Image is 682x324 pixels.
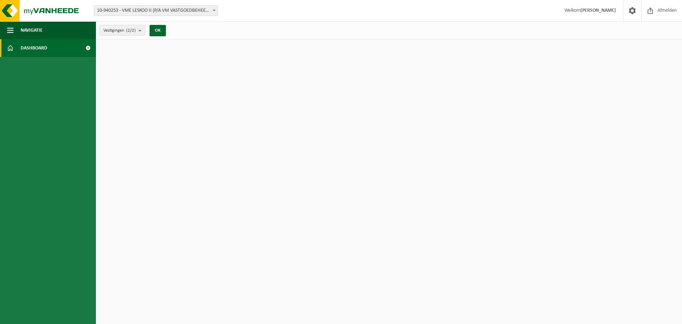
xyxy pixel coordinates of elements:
button: Vestigingen(2/2) [99,25,145,36]
span: Vestigingen [103,25,136,36]
span: Navigatie [21,21,43,39]
button: OK [150,25,166,36]
span: 10-940253 - VME LESKOO II (P/A VM VASTGOEDBEHEER BV) - OUDENAARDE [94,5,218,16]
span: Dashboard [21,39,47,57]
span: 10-940253 - VME LESKOO II (P/A VM VASTGOEDBEHEER BV) - OUDENAARDE [94,6,218,16]
strong: [PERSON_NAME] [580,8,616,13]
count: (2/2) [126,28,136,33]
